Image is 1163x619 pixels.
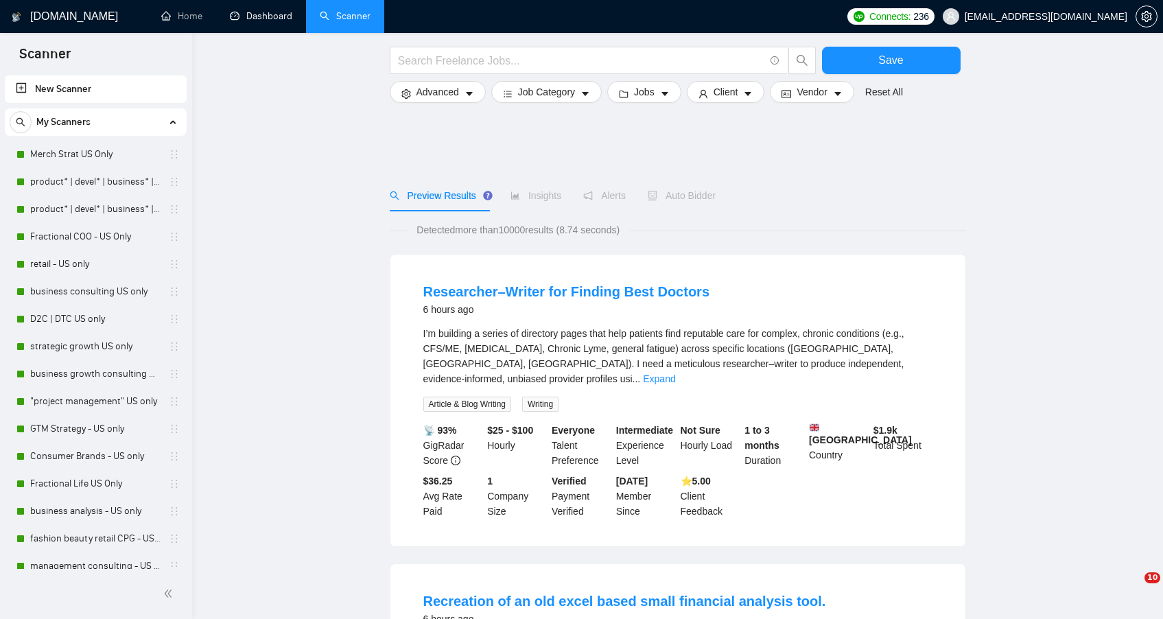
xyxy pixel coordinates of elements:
[423,328,904,384] span: I’m building a series of directory pages that help patients find reputable care for complex, chro...
[865,84,903,100] a: Reset All
[169,369,180,379] span: holder
[1144,572,1160,583] span: 10
[809,423,912,445] b: [GEOGRAPHIC_DATA]
[660,89,670,99] span: caret-down
[633,373,641,384] span: ...
[401,89,411,99] span: setting
[169,286,180,297] span: holder
[169,176,180,187] span: holder
[30,305,161,333] a: D2C | DTC US only
[878,51,903,69] span: Save
[30,388,161,415] a: "project management" US only
[583,191,593,200] span: notification
[30,525,161,552] a: fashion beauty retail CPG - US only
[687,81,765,103] button: userClientcaret-down
[30,168,161,196] a: product* | devel* | business* | strategy* | retail* - [DEMOGRAPHIC_DATA] ONLY EXPERT
[30,278,161,305] a: business consulting US only
[484,423,549,468] div: Hourly
[12,6,21,28] img: logo
[616,476,648,487] b: [DATE]
[423,326,932,386] div: I’m building a series of directory pages that help patients find reputable care for complex, chro...
[648,191,657,200] span: robot
[30,470,161,498] a: Fractional Life US Only
[552,476,587,487] b: Verified
[390,191,399,200] span: search
[484,474,549,519] div: Company Size
[169,478,180,489] span: holder
[487,425,533,436] b: $25 - $100
[681,425,720,436] b: Not Sure
[510,191,520,200] span: area-chart
[10,117,31,127] span: search
[1136,11,1157,22] span: setting
[169,396,180,407] span: holder
[423,397,511,412] span: Article & Blog Writing
[423,476,453,487] b: $36.25
[491,81,602,103] button: barsJob Categorycaret-down
[583,190,626,201] span: Alerts
[16,75,176,103] a: New Scanner
[613,423,678,468] div: Experience Level
[30,333,161,360] a: strategic growth US only
[789,54,815,67] span: search
[1136,11,1158,22] a: setting
[30,223,161,250] a: Fractional COO - US Only
[619,89,629,99] span: folder
[616,425,673,436] b: Intermediate
[423,284,710,299] a: Researcher–Writer for Finding Best Doctors
[390,81,486,103] button: settingAdvancedcaret-down
[518,84,575,100] span: Job Category
[1116,572,1149,605] iframe: Intercom live chat
[1136,5,1158,27] button: setting
[465,89,474,99] span: caret-down
[744,425,779,451] b: 1 to 3 months
[806,423,871,468] div: Country
[678,474,742,519] div: Client Feedback
[580,89,590,99] span: caret-down
[873,425,897,436] b: $ 1.9k
[643,373,675,384] a: Expand
[810,423,819,432] img: 🇬🇧
[451,456,460,465] span: info-circle
[169,259,180,270] span: holder
[169,314,180,325] span: holder
[30,552,161,580] a: management consulting - US only
[30,498,161,525] a: business analysis - US only
[169,149,180,160] span: holder
[788,47,816,74] button: search
[869,9,911,24] span: Connects:
[421,474,485,519] div: Avg Rate Paid
[782,89,791,99] span: idcard
[510,190,561,201] span: Insights
[913,9,928,24] span: 236
[698,89,708,99] span: user
[714,84,738,100] span: Client
[30,250,161,278] a: retail - US only
[30,141,161,168] a: Merch Strat US Only
[607,81,681,103] button: folderJobscaret-down
[742,423,806,468] div: Duration
[390,190,489,201] span: Preview Results
[8,44,82,73] span: Scanner
[36,108,91,136] span: My Scanners
[634,84,655,100] span: Jobs
[854,11,865,22] img: upwork-logo.png
[946,12,956,21] span: user
[648,190,716,201] span: Auto Bidder
[681,476,711,487] b: ⭐️ 5.00
[10,111,32,133] button: search
[743,89,753,99] span: caret-down
[522,397,559,412] span: Writing
[407,222,629,237] span: Detected more than 10000 results (8.74 seconds)
[423,425,457,436] b: 📡 93%
[5,75,187,103] li: New Scanner
[30,360,161,388] a: business growth consulting US only
[423,594,826,609] a: Recreation of an old excel based small financial analysis tool.
[482,189,494,202] div: Tooltip anchor
[549,474,613,519] div: Payment Verified
[169,231,180,242] span: holder
[487,476,493,487] b: 1
[230,10,292,22] a: dashboardDashboard
[163,587,177,600] span: double-left
[871,423,935,468] div: Total Spent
